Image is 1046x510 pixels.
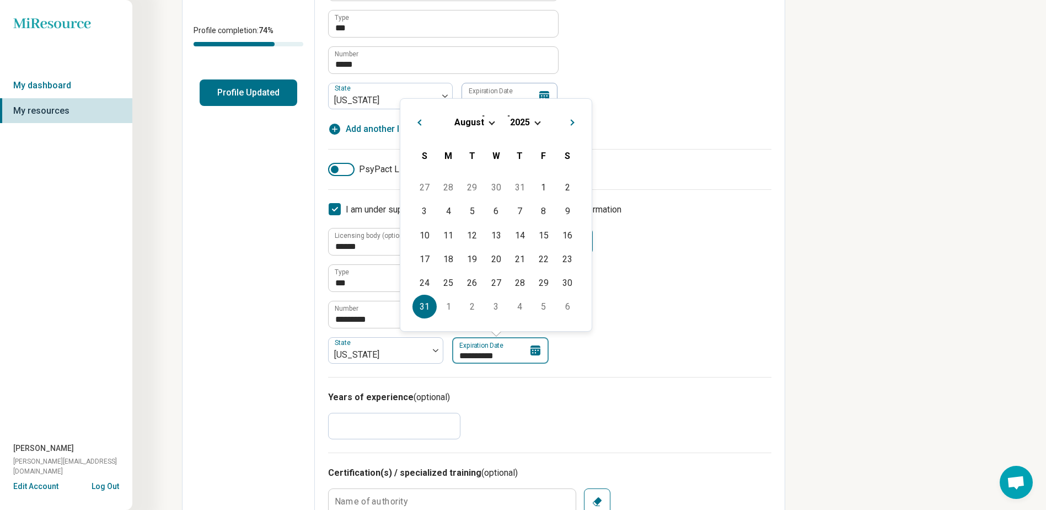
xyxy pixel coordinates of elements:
span: [PERSON_NAME] [13,443,74,454]
span: (optional) [481,467,518,478]
div: Choose Friday, August 15th, 2025 [532,224,555,247]
span: 2025 [510,117,530,127]
h2: [DATE] [409,112,583,128]
span: I am under supervision, so I will list my supervisor’s license information [346,204,621,215]
div: Choose Saturday, August 30th, 2025 [556,271,580,295]
label: Type [335,269,349,275]
div: Choose Wednesday, July 30th, 2025 [484,176,508,199]
div: Choose Saturday, August 23rd, 2025 [556,247,580,271]
div: Monday [437,144,460,168]
label: Type [335,14,349,21]
div: Choose Monday, August 18th, 2025 [437,247,460,271]
div: Open chat [1000,466,1033,499]
div: Choose Friday, August 22nd, 2025 [532,247,555,271]
div: Choose Thursday, August 28th, 2025 [508,271,532,295]
div: Choose Sunday, July 27th, 2025 [412,176,436,199]
button: Previous Month [409,112,427,130]
div: Profile completion: [183,18,314,53]
div: Choose Friday, August 8th, 2025 [532,199,555,223]
div: Choose Monday, August 11th, 2025 [437,224,460,247]
div: Month August, 2025 [412,176,579,318]
span: Add another license [346,123,426,136]
span: August [454,117,484,127]
div: Choose Saturday, September 6th, 2025 [556,295,580,318]
div: Thursday [508,144,532,168]
div: Choose Wednesday, August 20th, 2025 [484,247,508,271]
label: PsyPact License [328,163,425,176]
div: Tuesday [460,144,484,168]
span: 74 % [259,26,273,35]
div: Choose Friday, August 29th, 2025 [532,271,555,295]
div: Choose Saturday, August 9th, 2025 [556,199,580,223]
div: Choose Thursday, August 7th, 2025 [508,199,532,223]
div: Choose Sunday, August 24th, 2025 [412,271,436,295]
div: Choose Tuesday, July 29th, 2025 [460,176,484,199]
input: credential.licenses.0.name [329,10,558,37]
label: Name of authority [335,497,408,506]
div: Choose Wednesday, September 3rd, 2025 [484,295,508,318]
div: Choose Tuesday, August 5th, 2025 [460,199,484,223]
input: credential.supervisorLicense.0.name [329,265,558,291]
span: [PERSON_NAME][EMAIL_ADDRESS][DOMAIN_NAME] [13,456,132,476]
div: Choose Sunday, August 17th, 2025 [412,247,436,271]
div: Choose Tuesday, August 12th, 2025 [460,224,484,247]
div: Choose Tuesday, August 19th, 2025 [460,247,484,271]
h3: Certification(s) / specialized training [328,466,771,480]
div: Profile completion [194,42,303,46]
div: Choose Monday, August 4th, 2025 [437,199,460,223]
div: Choose Wednesday, August 6th, 2025 [484,199,508,223]
div: Choose Friday, August 1st, 2025 [532,176,555,199]
div: Friday [532,144,555,168]
div: Choose Monday, September 1st, 2025 [437,295,460,318]
label: State [335,339,353,347]
div: Choose Tuesday, August 26th, 2025 [460,271,484,295]
div: Choose Wednesday, August 27th, 2025 [484,271,508,295]
div: Choose Thursday, July 31st, 2025 [508,176,532,199]
button: Add another license [328,123,426,136]
div: Choose Friday, September 5th, 2025 [532,295,555,318]
div: Choose Thursday, September 4th, 2025 [508,295,532,318]
div: Choose Sunday, August 31st, 2025 [412,295,436,318]
button: Next Month [565,112,583,130]
div: Choose Tuesday, September 2nd, 2025 [460,295,484,318]
div: Choose Saturday, August 2nd, 2025 [556,176,580,199]
div: Choose Monday, August 25th, 2025 [437,271,460,295]
div: Choose Wednesday, August 13th, 2025 [484,224,508,247]
button: Log Out [92,481,119,490]
div: Wednesday [484,144,508,168]
div: Choose Monday, July 28th, 2025 [437,176,460,199]
div: Choose Thursday, August 21st, 2025 [508,247,532,271]
h3: Years of experience [328,391,771,404]
label: State [335,84,353,92]
div: Choose Sunday, August 10th, 2025 [412,224,436,247]
label: Licensing body (optional) [335,232,411,239]
span: (optional) [414,392,450,402]
button: Profile Updated [200,79,297,106]
div: Choose Thursday, August 14th, 2025 [508,224,532,247]
div: Choose Saturday, August 16th, 2025 [556,224,580,247]
div: Saturday [556,144,580,168]
div: Choose Sunday, August 3rd, 2025 [412,199,436,223]
label: Number [335,305,358,312]
div: Sunday [412,144,436,168]
div: Choose Date [400,98,592,332]
button: Edit Account [13,481,58,492]
label: Number [335,51,358,57]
